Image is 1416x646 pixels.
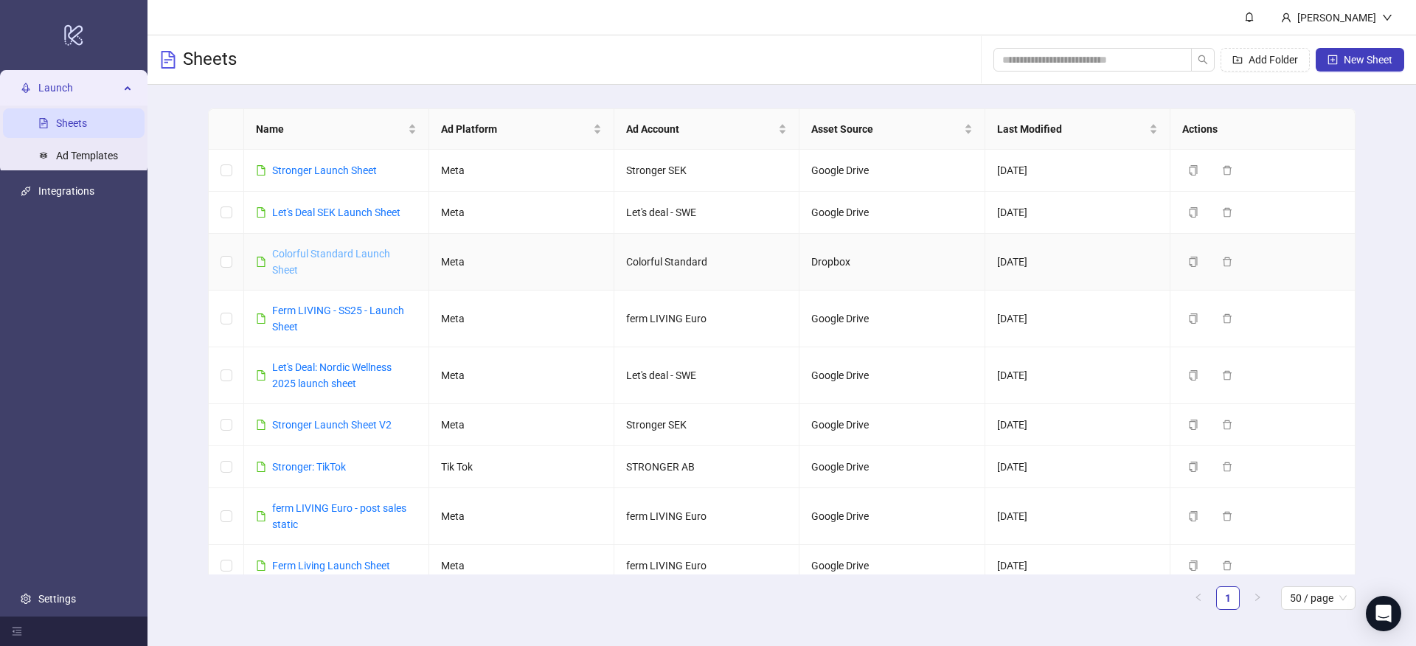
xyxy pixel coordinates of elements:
[799,545,985,587] td: Google Drive
[626,121,775,137] span: Ad Account
[1222,370,1232,381] span: delete
[256,165,266,176] span: file
[799,150,985,192] td: Google Drive
[1222,257,1232,267] span: delete
[1188,313,1198,324] span: copy
[441,121,590,137] span: Ad Platform
[1382,13,1392,23] span: down
[429,347,614,404] td: Meta
[1188,370,1198,381] span: copy
[272,560,390,572] a: Ferm Living Launch Sheet
[429,234,614,291] td: Meta
[614,150,799,192] td: Stronger SEK
[256,257,266,267] span: file
[985,488,1170,545] td: [DATE]
[614,347,799,404] td: Let's deal - SWE
[1246,586,1269,610] li: Next Page
[272,502,406,530] a: ferm LIVING Euro - post sales static
[256,420,266,430] span: file
[272,206,400,218] a: Let's Deal SEK Launch Sheet
[614,109,799,150] th: Ad Account
[429,545,614,587] td: Meta
[244,109,429,150] th: Name
[256,560,266,571] span: file
[1222,420,1232,430] span: delete
[997,121,1146,137] span: Last Modified
[1188,511,1198,521] span: copy
[614,234,799,291] td: Colorful Standard
[614,291,799,347] td: ferm LIVING Euro
[429,109,614,150] th: Ad Platform
[272,461,346,473] a: Stronger: TikTok
[272,361,392,389] a: Let's Deal: Nordic Wellness 2025 launch sheet
[1188,560,1198,571] span: copy
[429,488,614,545] td: Meta
[429,192,614,234] td: Meta
[1222,313,1232,324] span: delete
[159,51,177,69] span: file-text
[1216,586,1240,610] li: 1
[21,83,31,93] span: rocket
[1327,55,1338,65] span: plus-square
[799,347,985,404] td: Google Drive
[429,446,614,488] td: Tik Tok
[1253,593,1262,602] span: right
[1222,165,1232,176] span: delete
[1188,420,1198,430] span: copy
[985,109,1170,150] th: Last Modified
[614,446,799,488] td: STRONGER AB
[1249,54,1298,66] span: Add Folder
[1290,587,1347,609] span: 50 / page
[38,185,94,197] a: Integrations
[1222,462,1232,472] span: delete
[1194,593,1203,602] span: left
[799,234,985,291] td: Dropbox
[56,150,118,161] a: Ad Templates
[272,164,377,176] a: Stronger Launch Sheet
[799,192,985,234] td: Google Drive
[799,404,985,446] td: Google Drive
[1281,13,1291,23] span: user
[1244,12,1254,22] span: bell
[1198,55,1208,65] span: search
[985,192,1170,234] td: [DATE]
[1222,560,1232,571] span: delete
[1188,257,1198,267] span: copy
[38,73,119,103] span: Launch
[614,404,799,446] td: Stronger SEK
[256,462,266,472] span: file
[429,150,614,192] td: Meta
[1187,586,1210,610] button: left
[1246,586,1269,610] button: right
[256,511,266,521] span: file
[799,488,985,545] td: Google Drive
[985,347,1170,404] td: [DATE]
[1188,207,1198,218] span: copy
[614,545,799,587] td: ferm LIVING Euro
[1232,55,1243,65] span: folder-add
[799,446,985,488] td: Google Drive
[1222,511,1232,521] span: delete
[256,207,266,218] span: file
[429,404,614,446] td: Meta
[256,121,405,137] span: Name
[985,446,1170,488] td: [DATE]
[1316,48,1404,72] button: New Sheet
[985,404,1170,446] td: [DATE]
[1170,109,1356,150] th: Actions
[1221,48,1310,72] button: Add Folder
[1188,165,1198,176] span: copy
[1187,586,1210,610] li: Previous Page
[183,48,237,72] h3: Sheets
[1344,54,1392,66] span: New Sheet
[38,593,76,605] a: Settings
[256,313,266,324] span: file
[56,117,87,129] a: Sheets
[429,291,614,347] td: Meta
[799,109,985,150] th: Asset Source
[614,488,799,545] td: ferm LIVING Euro
[272,248,390,276] a: Colorful Standard Launch Sheet
[1222,207,1232,218] span: delete
[1188,462,1198,472] span: copy
[1366,596,1401,631] div: Open Intercom Messenger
